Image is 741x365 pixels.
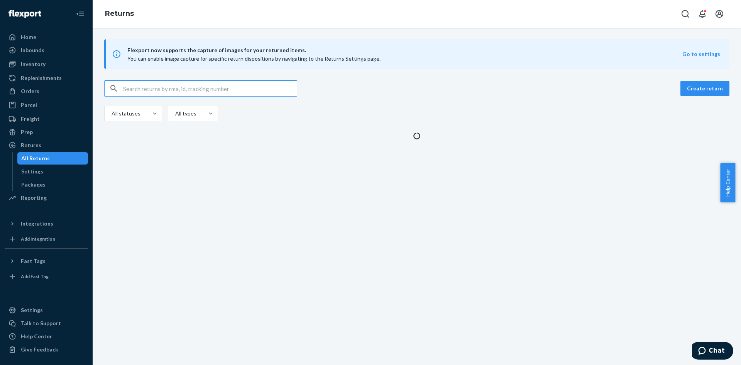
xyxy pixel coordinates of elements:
[692,342,733,361] iframe: Opens a widget where you can chat to one of our agents
[5,126,88,138] a: Prep
[5,304,88,316] a: Settings
[21,306,43,314] div: Settings
[21,333,52,340] div: Help Center
[21,154,50,162] div: All Returns
[8,10,41,18] img: Flexport logo
[5,72,88,84] a: Replenishments
[73,6,88,22] button: Close Navigation
[21,60,46,68] div: Inventory
[21,74,62,82] div: Replenishments
[21,141,41,149] div: Returns
[21,257,46,265] div: Fast Tags
[175,110,195,117] div: All types
[695,6,710,22] button: Open notifications
[5,330,88,343] a: Help Center
[21,319,61,327] div: Talk to Support
[720,163,735,202] button: Help Center
[21,194,47,202] div: Reporting
[678,6,693,22] button: Open Search Box
[680,81,729,96] button: Create return
[5,217,88,230] button: Integrations
[127,46,682,55] span: Flexport now supports the capture of images for your returned items.
[21,33,36,41] div: Home
[5,58,88,70] a: Inventory
[5,233,88,245] a: Add Integration
[5,139,88,151] a: Returns
[5,31,88,43] a: Home
[21,273,49,280] div: Add Fast Tag
[112,110,139,117] div: All statuses
[5,255,88,267] button: Fast Tags
[5,192,88,204] a: Reporting
[21,46,44,54] div: Inbounds
[21,115,40,123] div: Freight
[105,9,134,18] a: Returns
[5,270,88,283] a: Add Fast Tag
[21,346,58,353] div: Give Feedback
[5,113,88,125] a: Freight
[21,220,53,227] div: Integrations
[17,152,88,165] a: All Returns
[682,50,720,58] button: Go to settings
[21,181,46,188] div: Packages
[127,55,381,62] span: You can enable image capture for specific return dispositions by navigating to the Returns Settin...
[5,99,88,111] a: Parcel
[21,101,37,109] div: Parcel
[21,236,55,242] div: Add Integration
[21,168,43,175] div: Settings
[5,85,88,97] a: Orders
[712,6,727,22] button: Open account menu
[5,343,88,356] button: Give Feedback
[123,81,297,96] input: Search returns by rma, id, tracking number
[21,128,33,136] div: Prep
[99,3,140,25] ol: breadcrumbs
[21,87,39,95] div: Orders
[5,44,88,56] a: Inbounds
[5,317,88,329] button: Talk to Support
[17,178,88,191] a: Packages
[17,165,88,178] a: Settings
